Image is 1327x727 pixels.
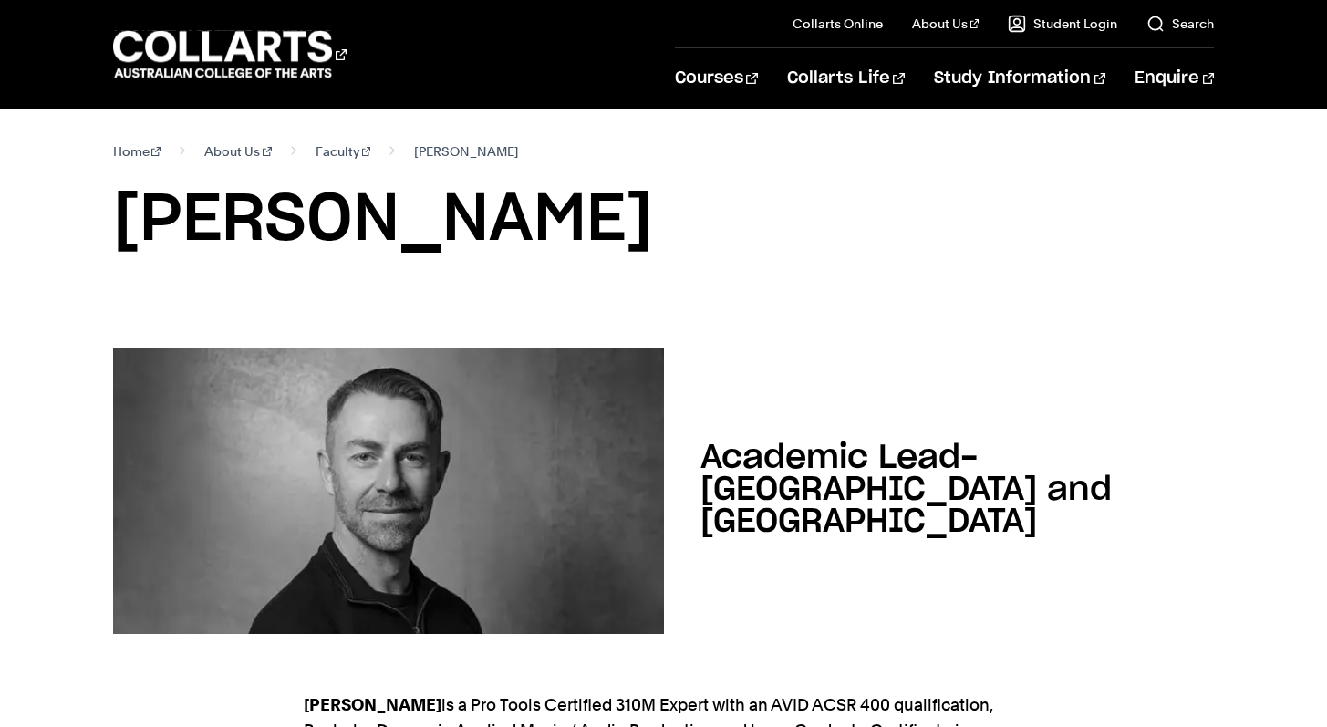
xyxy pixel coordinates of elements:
[316,139,371,164] a: Faculty
[304,695,441,714] strong: [PERSON_NAME]
[113,28,347,80] div: Go to homepage
[113,139,161,164] a: Home
[204,139,272,164] a: About Us
[700,441,1112,538] h2: Academic Lead- [GEOGRAPHIC_DATA] and [GEOGRAPHIC_DATA]
[787,48,905,109] a: Collarts Life
[934,48,1105,109] a: Study Information
[793,15,883,33] a: Collarts Online
[414,139,519,164] span: [PERSON_NAME]
[1135,48,1214,109] a: Enquire
[675,48,758,109] a: Courses
[912,15,980,33] a: About Us
[1008,15,1117,33] a: Student Login
[113,179,1215,261] h1: [PERSON_NAME]
[1146,15,1214,33] a: Search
